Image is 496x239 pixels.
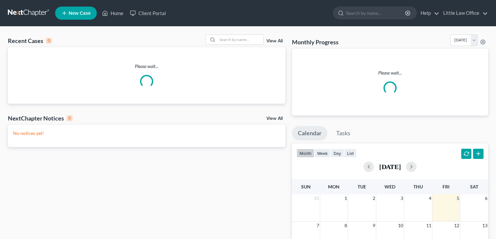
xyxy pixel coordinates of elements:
[8,63,285,70] p: Please wait...
[417,7,439,19] a: Help
[440,7,488,19] a: Little Law Office
[344,222,348,229] span: 8
[456,194,460,202] span: 5
[413,184,423,189] span: Thu
[425,222,432,229] span: 11
[372,222,376,229] span: 9
[397,222,404,229] span: 10
[13,130,280,137] p: No notices yet!
[400,194,404,202] span: 3
[266,116,283,121] a: View All
[8,37,52,45] div: Recent Cases
[297,70,483,76] p: Please wait...
[99,7,127,19] a: Home
[67,115,72,121] div: 0
[127,7,169,19] a: Client Portal
[316,222,320,229] span: 7
[482,222,488,229] span: 13
[292,126,327,141] a: Calendar
[314,149,331,158] button: week
[384,184,395,189] span: Wed
[46,38,52,44] div: 0
[328,184,340,189] span: Mon
[453,222,460,229] span: 12
[292,38,339,46] h3: Monthly Progress
[297,149,314,158] button: month
[330,126,356,141] a: Tasks
[313,194,320,202] span: 31
[470,184,478,189] span: Sat
[8,114,72,122] div: NextChapter Notices
[266,39,283,43] a: View All
[344,194,348,202] span: 1
[346,7,406,19] input: Search by name...
[379,163,401,170] h2: [DATE]
[344,149,357,158] button: list
[69,11,91,16] span: New Case
[331,149,344,158] button: day
[301,184,311,189] span: Sun
[217,35,263,44] input: Search by name...
[443,184,449,189] span: Fri
[484,194,488,202] span: 6
[428,194,432,202] span: 4
[358,184,366,189] span: Tue
[372,194,376,202] span: 2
